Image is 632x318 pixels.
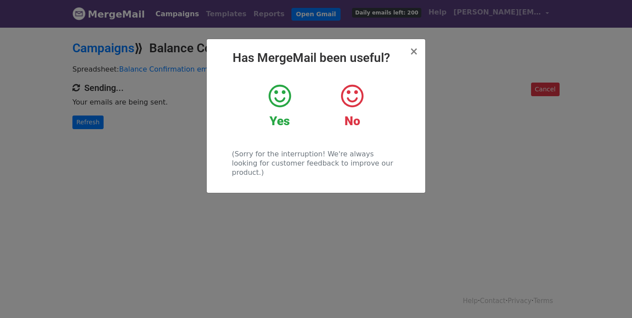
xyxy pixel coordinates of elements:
[214,51,418,65] h2: Has MergeMail been useful?
[345,114,360,128] strong: No
[232,149,400,177] p: (Sorry for the interruption! We're always looking for customer feedback to improve our product.)
[409,46,418,57] button: Close
[323,83,382,129] a: No
[409,45,418,58] span: ×
[269,114,290,128] strong: Yes
[250,83,309,129] a: Yes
